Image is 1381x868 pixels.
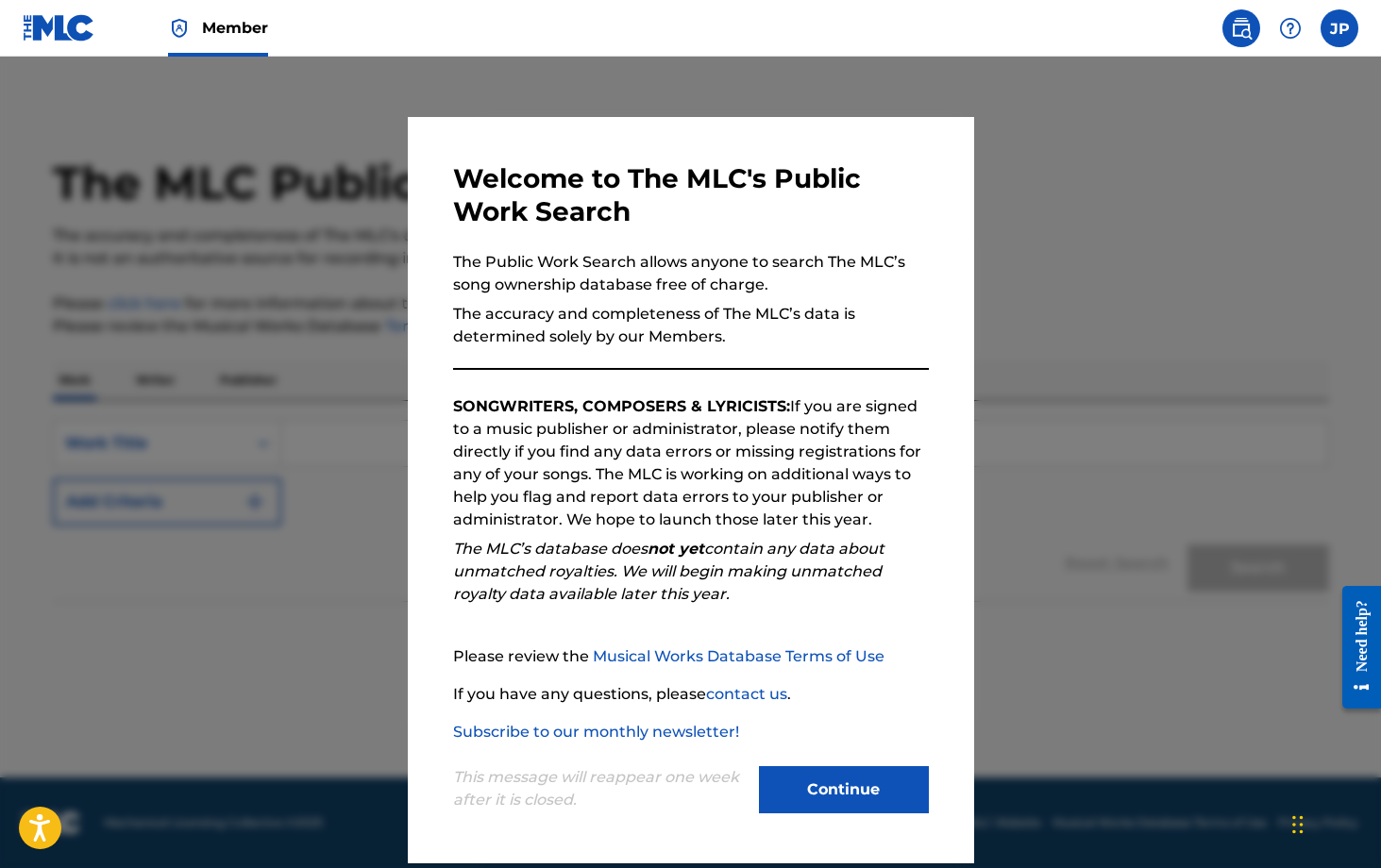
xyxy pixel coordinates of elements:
[593,647,884,665] a: Musical Works Database Terms of Use
[1321,9,1358,47] div: User Menu
[453,645,929,668] p: Please review the
[453,540,884,603] em: The MLC’s database does contain any data about unmatched royalties. We will begin making unmatche...
[1279,17,1302,40] img: help
[1222,9,1260,47] a: Public Search
[453,683,929,706] p: If you have any questions, please .
[453,162,929,228] h3: Welcome to The MLC's Public Work Search
[1287,777,1381,868] iframe: Chat Widget
[648,540,704,558] strong: not yet
[453,397,790,415] strong: SONGWRITERS, COMPOSERS & LYRICISTS:
[453,303,929,348] p: The accuracy and completeness of The MLC’s data is determined solely by our Members.
[1328,570,1381,726] iframe: Resource Center
[453,766,748,811] p: This message will reappear one week after it is closed.
[168,17,191,40] img: Top Rightsholder
[202,17,268,39] span: Member
[706,685,787,703] a: contact us
[759,766,929,813] button: Continue
[453,723,739,741] a: Subscribe to our monthly newsletter!
[453,251,929,296] p: The Public Work Search allows anyone to search The MLC’s song ownership database free of charge.
[1292,796,1304,853] div: Drag
[23,14,95,42] img: MLC Logo
[453,395,929,531] p: If you are signed to a music publisher or administrator, please notify them directly if you find ...
[1272,9,1309,47] div: Help
[1230,17,1253,40] img: search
